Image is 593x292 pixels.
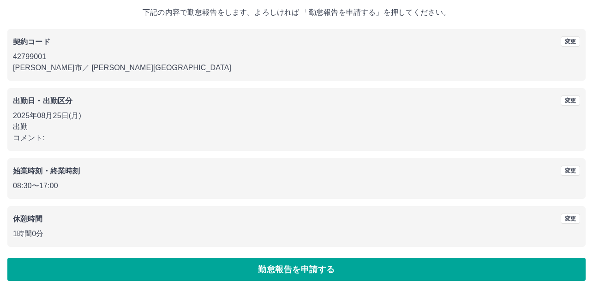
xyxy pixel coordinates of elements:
b: 始業時刻・終業時刻 [13,167,80,175]
button: 勤怠報告を申請する [7,258,586,281]
b: 休憩時間 [13,215,43,223]
button: 変更 [561,214,580,224]
p: 08:30 〜 17:00 [13,180,580,191]
p: 2025年08月25日(月) [13,110,580,121]
p: 下記の内容で勤怠報告をします。よろしければ 「勤怠報告を申請する」を押してください。 [7,7,586,18]
p: 出勤 [13,121,580,132]
p: [PERSON_NAME]市 ／ [PERSON_NAME][GEOGRAPHIC_DATA] [13,62,580,73]
b: 契約コード [13,38,50,46]
button: 変更 [561,36,580,47]
button: 変更 [561,166,580,176]
p: 1時間0分 [13,228,580,239]
p: コメント: [13,132,580,143]
p: 42799001 [13,51,580,62]
button: 変更 [561,95,580,106]
b: 出勤日・出勤区分 [13,97,72,105]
